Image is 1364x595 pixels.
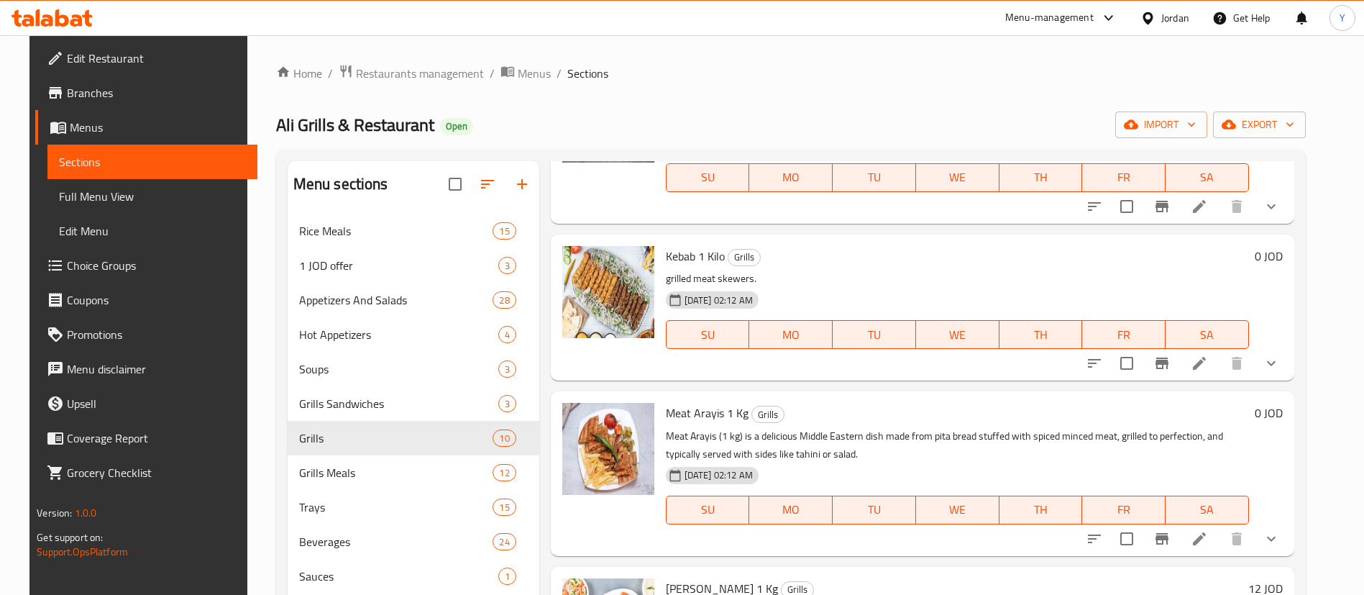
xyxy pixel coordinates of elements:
[59,188,246,205] span: Full Menu View
[1255,403,1283,423] h6: 0 JOD
[922,499,994,520] span: WE
[288,490,539,524] div: Trays15
[567,65,608,82] span: Sections
[499,363,516,376] span: 3
[493,533,516,550] div: items
[499,328,516,342] span: 4
[1254,189,1289,224] button: show more
[35,283,257,317] a: Coupons
[470,167,505,201] span: Sort sections
[999,320,1083,349] button: TH
[37,542,128,561] a: Support.OpsPlatform
[666,245,725,267] span: Kebab 1 Kilo
[833,320,916,349] button: TU
[498,326,516,343] div: items
[356,65,484,82] span: Restaurants management
[1340,10,1345,26] span: Y
[1077,346,1112,381] button: sort-choices
[1225,116,1294,134] span: export
[1166,320,1249,349] button: SA
[1127,116,1196,134] span: import
[518,65,551,82] span: Menus
[498,360,516,378] div: items
[1219,189,1254,224] button: delete
[672,499,744,520] span: SU
[916,320,999,349] button: WE
[833,163,916,192] button: TU
[299,464,493,481] div: Grills Meals
[1263,355,1280,372] svg: Show Choices
[35,455,257,490] a: Grocery Checklist
[288,248,539,283] div: 1 JOD offer3
[299,257,498,274] div: 1 JOD offer
[1255,246,1283,266] h6: 0 JOD
[276,65,322,82] a: Home
[1171,499,1243,520] span: SA
[35,421,257,455] a: Coverage Report
[67,50,246,67] span: Edit Restaurant
[1213,112,1306,138] button: export
[299,395,498,412] span: Grills Sandwiches
[35,352,257,386] a: Menu disclaimer
[1191,530,1208,548] a: Edit menu item
[505,167,539,201] button: Add section
[1263,530,1280,548] svg: Show Choices
[299,533,493,550] span: Beverages
[493,432,515,445] span: 10
[35,317,257,352] a: Promotions
[1082,320,1166,349] button: FR
[288,352,539,386] div: Soups3
[299,291,493,309] span: Appetizers And Salads
[67,326,246,343] span: Promotions
[493,294,515,307] span: 28
[1254,522,1289,556] button: show more
[293,173,388,195] h2: Menu sections
[299,360,498,378] span: Soups
[557,65,562,82] li: /
[500,64,551,83] a: Menus
[1166,163,1249,192] button: SA
[276,109,434,141] span: Ali Grills & Restaurant
[1171,324,1243,345] span: SA
[838,324,910,345] span: TU
[1254,346,1289,381] button: show more
[1191,198,1208,215] a: Edit menu item
[1219,346,1254,381] button: delete
[749,496,833,524] button: MO
[679,294,759,307] span: [DATE] 02:12 AM
[666,402,749,424] span: Meat Arayis 1 Kg
[35,41,257,76] a: Edit Restaurant
[838,167,910,188] span: TU
[1088,499,1160,520] span: FR
[493,501,515,514] span: 15
[288,317,539,352] div: Hot Appetizers4
[276,64,1306,83] nav: breadcrumb
[1005,9,1094,27] div: Menu-management
[67,257,246,274] span: Choice Groups
[672,324,744,345] span: SU
[755,324,827,345] span: MO
[1088,167,1160,188] span: FR
[299,326,498,343] span: Hot Appetizers
[75,504,97,522] span: 1.0.0
[1077,522,1112,556] button: sort-choices
[288,455,539,490] div: Grills Meals12
[1005,167,1077,188] span: TH
[498,395,516,412] div: items
[999,163,1083,192] button: TH
[1005,324,1077,345] span: TH
[47,179,257,214] a: Full Menu View
[299,568,498,585] span: Sauces
[1161,10,1189,26] div: Jordan
[440,118,473,135] div: Open
[562,403,654,495] img: Meat Arayis 1 Kg
[1263,198,1280,215] svg: Show Choices
[498,568,516,585] div: items
[1145,346,1179,381] button: Branch-specific-item
[755,167,827,188] span: MO
[679,468,759,482] span: [DATE] 02:12 AM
